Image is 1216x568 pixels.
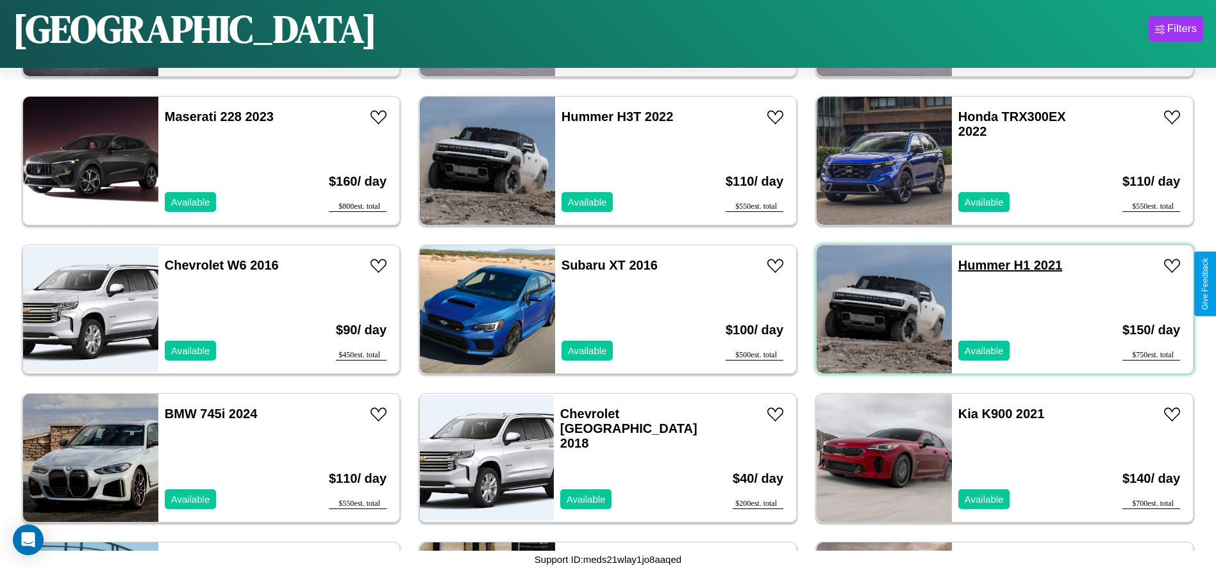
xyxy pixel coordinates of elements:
[733,499,783,509] div: $ 200 est. total
[726,202,783,212] div: $ 550 est. total
[171,342,210,359] p: Available
[726,350,783,361] div: $ 500 est. total
[958,110,1066,138] a: Honda TRX300EX 2022
[1122,161,1180,202] h3: $ 110 / day
[1167,22,1197,35] div: Filters
[13,3,377,55] h1: [GEOGRAPHIC_DATA]
[965,193,1004,211] p: Available
[329,161,387,202] h3: $ 160 / day
[535,551,681,568] p: Support ID: meds21wlay1jo8aaqed
[726,161,783,202] h3: $ 110 / day
[958,407,1045,421] a: Kia K900 2021
[13,524,44,555] div: Open Intercom Messenger
[171,491,210,508] p: Available
[329,458,387,499] h3: $ 110 / day
[1122,202,1180,212] div: $ 550 est. total
[336,350,387,361] div: $ 450 est. total
[329,202,387,212] div: $ 800 est. total
[567,491,606,508] p: Available
[1201,258,1210,310] div: Give Feedback
[165,258,279,272] a: Chevrolet W6 2016
[1149,16,1203,42] button: Filters
[1122,458,1180,499] h3: $ 140 / day
[329,499,387,509] div: $ 550 est. total
[165,110,274,124] a: Maserati 228 2023
[560,407,697,450] a: Chevrolet [GEOGRAPHIC_DATA] 2018
[733,458,783,499] h3: $ 40 / day
[568,193,607,211] p: Available
[965,342,1004,359] p: Available
[1122,350,1180,361] div: $ 750 est. total
[958,258,1062,272] a: Hummer H1 2021
[568,342,607,359] p: Available
[562,258,658,272] a: Subaru XT 2016
[726,310,783,350] h3: $ 100 / day
[562,110,674,124] a: Hummer H3T 2022
[1122,310,1180,350] h3: $ 150 / day
[171,193,210,211] p: Available
[165,407,258,421] a: BMW 745i 2024
[1122,499,1180,509] div: $ 700 est. total
[965,491,1004,508] p: Available
[336,310,387,350] h3: $ 90 / day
